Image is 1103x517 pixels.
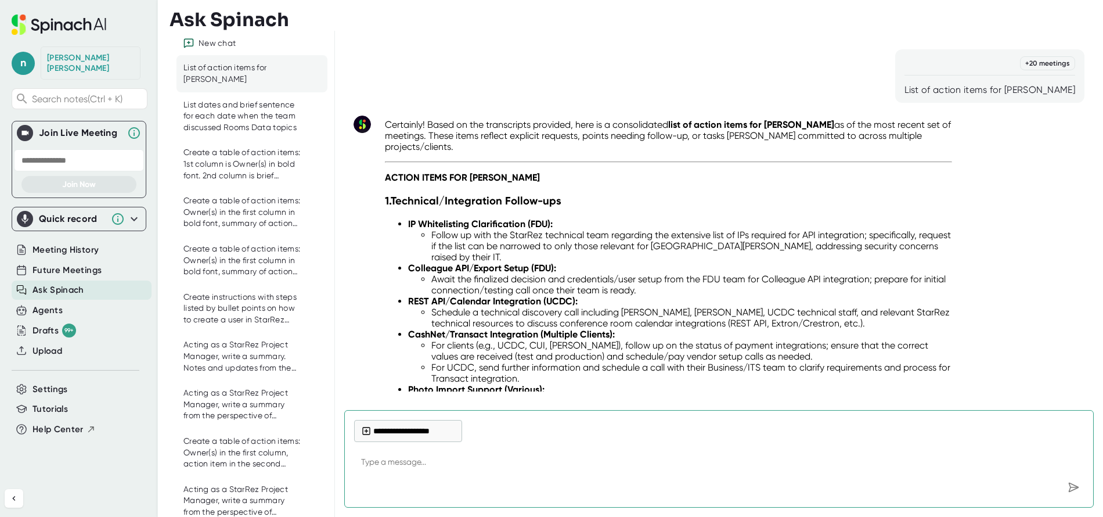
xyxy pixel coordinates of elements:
[1020,56,1075,70] div: + 20 meetings
[183,147,303,181] div: Create a table of action items: 1st column is Owner(s) in bold font. 2nd column is brief summary ...
[19,127,31,139] img: Join Live Meeting
[668,119,834,130] strong: list of action items for [PERSON_NAME]
[170,9,289,31] h3: Ask Spinach
[183,292,303,326] div: Create instructions with steps listed by bullet points on how to create a user in StarRez Web
[1063,477,1084,498] div: Send message
[62,179,96,189] span: Join Now
[33,423,96,436] button: Help Center
[408,384,545,395] strong: Photo Import Support (Various):
[33,324,76,338] div: Drafts
[431,274,952,296] li: Await the finalized decision and credentials/user setup from the FDU team for Colleague API integ...
[5,489,23,508] button: Collapse sidebar
[408,329,615,340] strong: CashNet/Transact Integration (Multiple Clients):
[62,324,76,338] div: 99+
[183,62,303,85] div: List of action items for [PERSON_NAME]
[183,243,303,278] div: Create a table of action items: Owner(s) in the first column in bold font, summary of action item...
[17,207,141,231] div: Quick record
[183,99,303,134] div: List dates and brief sentence for each date when the team discussed Rooms Data topics
[33,423,84,436] span: Help Center
[33,264,102,277] button: Future Meetings
[431,229,952,263] li: Follow up with the StarRez technical team regarding the extensive list of IPs required for API in...
[32,94,144,105] span: Search notes (Ctrl + K)
[33,283,84,297] button: Ask Spinach
[183,436,303,470] div: Create a table of action items: Owner(s) in the first column, action item in the second column, a...
[33,403,68,416] button: Tutorials
[12,52,35,75] span: n
[385,172,540,183] strong: ACTION ITEMS FOR [PERSON_NAME]
[385,119,952,152] p: Certainly! Based on the transcripts provided, here is a consolidated as of the most recent set of...
[431,340,952,362] li: For clients (e.g., UCDC, CUI, [PERSON_NAME]), follow up on the status of payment integrations; en...
[183,195,303,229] div: Create a table of action items: Owner(s) in the first column in bold font, summary of action item...
[408,296,578,307] strong: REST API/Calendar Integration (UCDC):
[183,339,303,374] div: Acting as a StarRez Project Manager, write a summary. Notes and updates from the call are below: ...
[391,194,561,207] strong: Technical/Integration Follow-ups
[17,121,141,145] div: Join Live MeetingJoin Live Meeting
[199,38,236,49] div: New chat
[33,243,99,257] button: Meeting History
[431,307,952,329] li: Schedule a technical discovery call including [PERSON_NAME], [PERSON_NAME], UCDC technical staff,...
[408,263,556,274] strong: Colleague API/Export Setup (FDU):
[183,387,303,422] div: Acting as a StarRez Project Manager, write a summary from the perspective of Nicole. Notes and up...
[21,176,136,193] button: Join Now
[33,344,62,358] button: Upload
[47,53,134,73] div: Nicole Kelly
[408,218,553,229] strong: IP Whitelisting Clarification (FDU):
[385,194,952,207] h3: 1.
[33,304,63,317] button: Agents
[431,362,952,384] li: For UCDC, send further information and schedule a call with their Business/ITS team to clarify re...
[39,213,105,225] div: Quick record
[39,127,121,139] div: Join Live Meeting
[33,383,68,396] button: Settings
[33,324,76,338] button: Drafts 99+
[904,84,1075,96] div: List of action items for [PERSON_NAME]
